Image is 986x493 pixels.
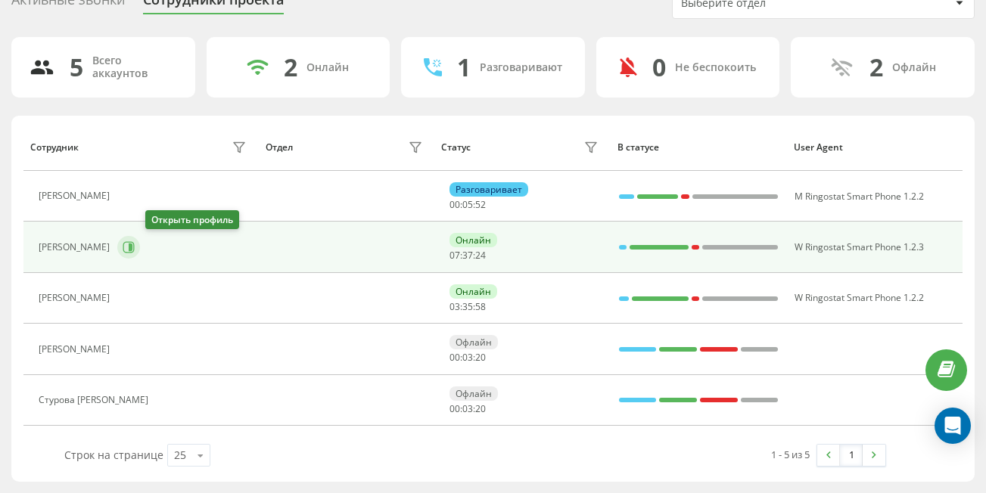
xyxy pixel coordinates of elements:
[652,53,666,82] div: 0
[795,240,924,253] span: W Ringostat Smart Phone 1.2.3
[449,200,486,210] div: : :
[449,249,460,262] span: 07
[449,335,498,349] div: Офлайн
[462,300,473,313] span: 35
[39,242,114,253] div: [PERSON_NAME]
[449,182,528,197] div: Разговаривает
[462,198,473,211] span: 05
[39,344,114,355] div: [PERSON_NAME]
[64,448,163,462] span: Строк на странице
[449,300,460,313] span: 03
[449,302,486,312] div: : :
[449,233,497,247] div: Онлайн
[480,61,562,74] div: Разговаривают
[449,284,497,299] div: Онлайн
[449,386,498,401] div: Офлайн
[441,142,471,153] div: Статус
[39,293,114,303] div: [PERSON_NAME]
[449,250,486,261] div: : :
[30,142,79,153] div: Сотрудник
[771,447,810,462] div: 1 - 5 из 5
[840,445,863,466] a: 1
[457,53,471,82] div: 1
[795,291,924,304] span: W Ringostat Smart Phone 1.2.2
[174,448,186,463] div: 25
[462,402,473,415] span: 03
[462,351,473,364] span: 03
[266,142,293,153] div: Отдел
[475,351,486,364] span: 20
[617,142,779,153] div: В статусе
[675,61,756,74] div: Не беспокоить
[284,53,297,82] div: 2
[869,53,883,82] div: 2
[449,402,460,415] span: 00
[92,54,177,80] div: Всего аккаунтов
[39,395,152,405] div: Cтурова [PERSON_NAME]
[935,408,971,444] div: Open Intercom Messenger
[475,198,486,211] span: 52
[449,198,460,211] span: 00
[794,142,956,153] div: User Agent
[475,249,486,262] span: 24
[39,191,114,201] div: [PERSON_NAME]
[145,210,239,229] div: Открыть профиль
[475,300,486,313] span: 58
[449,352,486,363] div: : :
[306,61,349,74] div: Онлайн
[462,249,473,262] span: 37
[892,61,936,74] div: Офлайн
[449,404,486,414] div: : :
[475,402,486,415] span: 20
[70,53,83,82] div: 5
[795,190,924,203] span: M Ringostat Smart Phone 1.2.2
[449,351,460,364] span: 00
